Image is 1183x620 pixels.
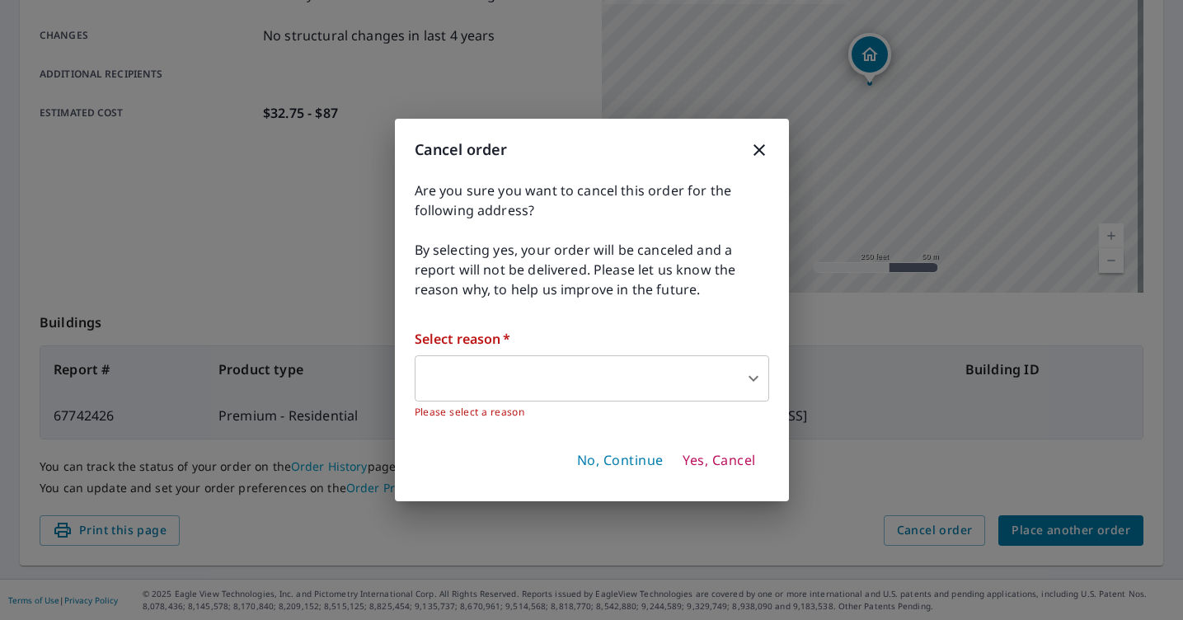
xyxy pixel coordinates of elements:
button: Yes, Cancel [676,447,762,475]
h3: Cancel order [415,139,769,161]
span: Are you sure you want to cancel this order for the following address? [415,181,769,220]
span: Yes, Cancel [683,452,755,470]
div: ​ [415,355,769,402]
p: Please select a reason [415,404,769,420]
span: No, Continue [577,452,664,470]
span: By selecting yes, your order will be canceled and a report will not be delivered. Please let us k... [415,240,769,299]
button: No, Continue [570,447,670,475]
label: Select reason [415,329,769,349]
